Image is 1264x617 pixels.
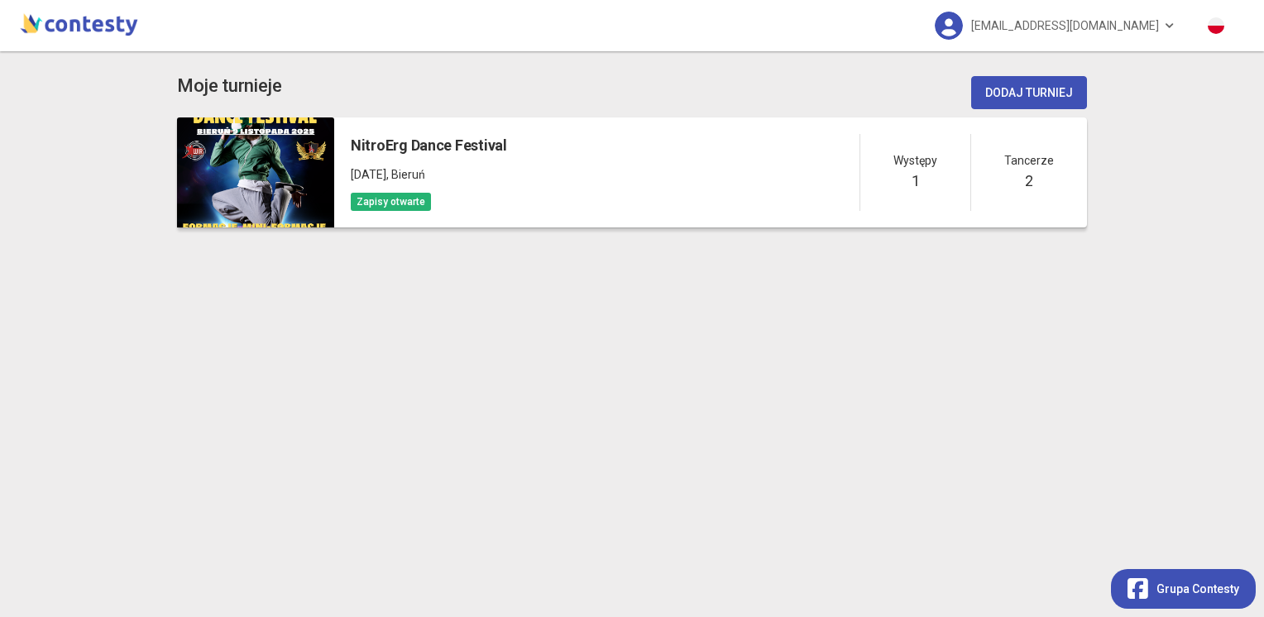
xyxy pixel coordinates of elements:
[971,8,1159,43] span: [EMAIL_ADDRESS][DOMAIN_NAME]
[351,168,386,181] span: [DATE]
[177,72,282,101] h3: Moje turnieje
[912,170,920,193] h5: 1
[177,72,282,101] app-title: competition-list.title
[351,134,507,157] h5: NitroErg Dance Festival
[1004,151,1054,170] span: Tancerze
[351,193,431,211] span: Zapisy otwarte
[386,168,425,181] span: , Bieruń
[893,151,937,170] span: Występy
[971,76,1087,109] button: Dodaj turniej
[1025,170,1033,193] h5: 2
[1156,580,1239,598] span: Grupa Contesty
